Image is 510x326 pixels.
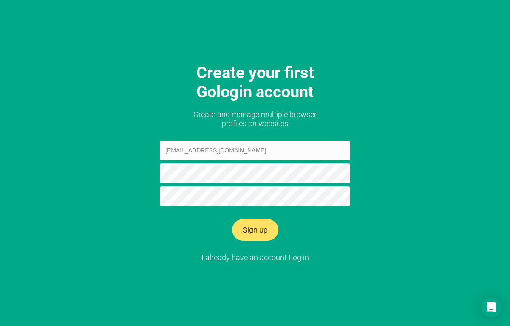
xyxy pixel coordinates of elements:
[201,253,309,262] a: I already have an account Log in
[184,110,326,128] h2: Create and manage multiple browser profiles on websites
[170,63,340,102] h1: Create your first Gologin account
[160,141,350,160] input: Email address
[481,297,501,318] div: Open Intercom Messenger
[232,219,278,241] button: Sign up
